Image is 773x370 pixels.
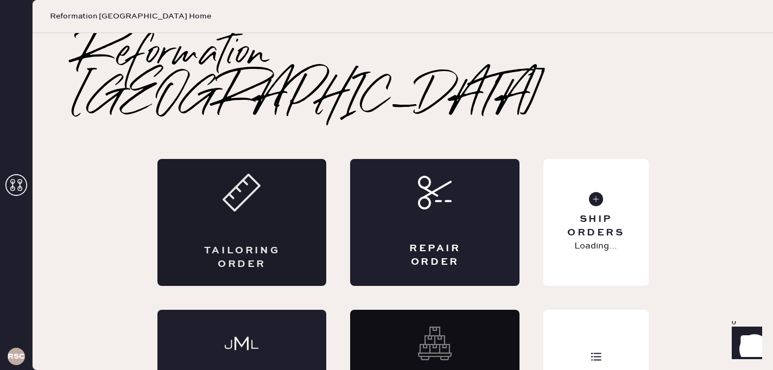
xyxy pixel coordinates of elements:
div: Ship Orders [552,213,639,240]
iframe: Front Chat [721,321,768,368]
h2: Reformation [GEOGRAPHIC_DATA] [76,33,730,120]
h3: RSCPA [8,353,25,360]
div: Repair Order [394,242,476,269]
div: Tailoring Order [201,244,283,271]
p: Loading... [574,240,617,253]
span: Reformation [GEOGRAPHIC_DATA] Home [50,11,211,22]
